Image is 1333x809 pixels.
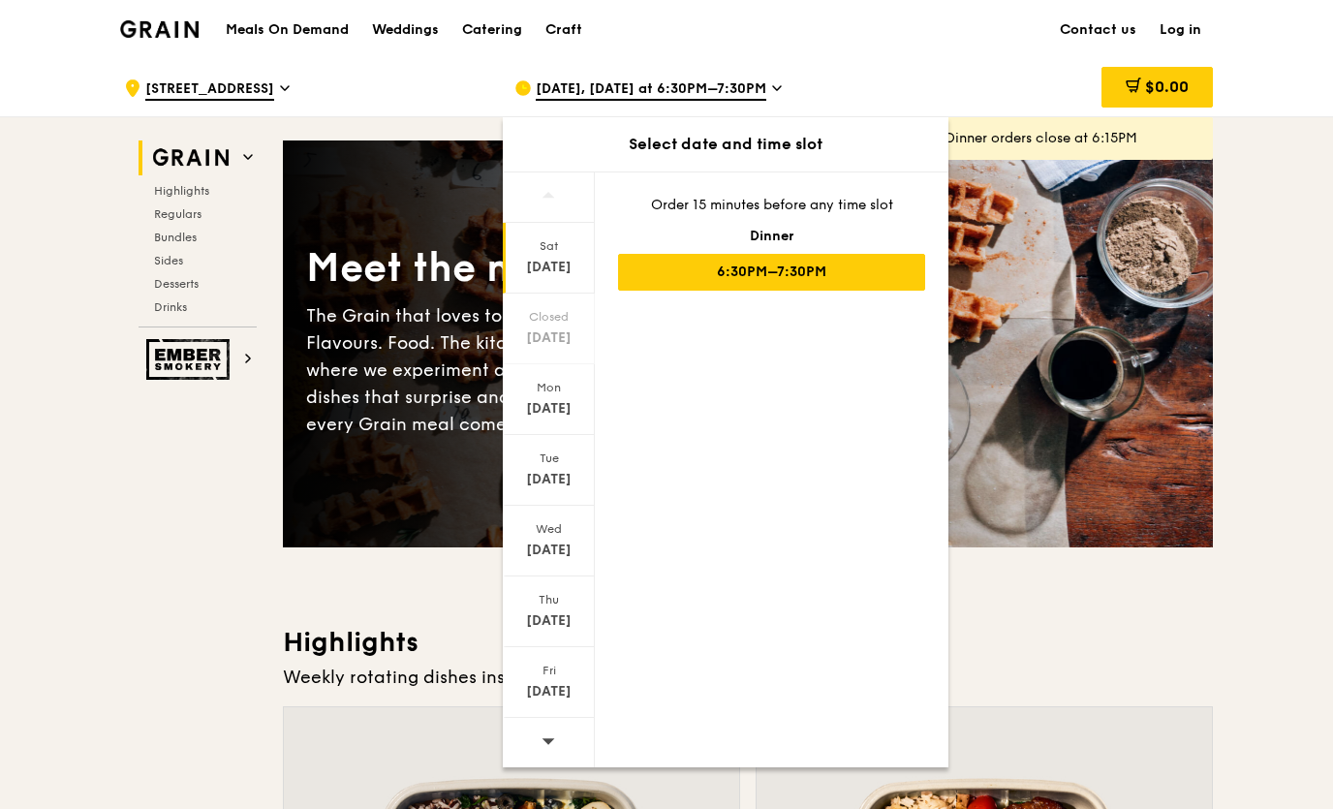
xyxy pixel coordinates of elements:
span: [STREET_ADDRESS] [145,79,274,101]
div: Sat [506,238,592,254]
span: $0.00 [1145,78,1189,96]
div: Closed [506,309,592,325]
img: Grain [120,20,199,38]
div: Select date and time slot [503,133,948,156]
div: The Grain that loves to play. With ingredients. Flavours. Food. The kitchen is our happy place, w... [306,302,748,438]
div: [DATE] [506,399,592,419]
div: Mon [506,380,592,395]
h1: Meals On Demand [226,20,349,40]
div: Fri [506,663,592,678]
div: Catering [462,1,522,59]
img: Ember Smokery web logo [146,339,235,380]
img: Grain web logo [146,140,235,175]
div: Dinner orders close at 6:15PM [945,129,1197,148]
div: 6:30PM–7:30PM [618,254,925,291]
a: Catering [450,1,534,59]
div: [DATE] [506,258,592,277]
div: Order 15 minutes before any time slot [618,196,925,215]
a: Log in [1148,1,1213,59]
span: Sides [154,254,183,267]
div: [DATE] [506,470,592,489]
a: Weddings [360,1,450,59]
span: Highlights [154,184,209,198]
a: Craft [534,1,594,59]
span: Bundles [154,231,197,244]
div: Weekly rotating dishes inspired by flavours from around the world. [283,664,1213,691]
div: Tue [506,451,592,466]
span: Regulars [154,207,201,221]
span: Drinks [154,300,187,314]
div: [DATE] [506,328,592,348]
span: [DATE], [DATE] at 6:30PM–7:30PM [536,79,766,101]
div: [DATE] [506,541,592,560]
div: Thu [506,592,592,607]
span: Desserts [154,277,199,291]
a: Contact us [1048,1,1148,59]
div: [DATE] [506,682,592,701]
div: Meet the new Grain [306,242,748,295]
div: Weddings [372,1,439,59]
div: Dinner [618,227,925,246]
div: [DATE] [506,611,592,631]
div: Craft [545,1,582,59]
h3: Highlights [283,625,1213,660]
div: Wed [506,521,592,537]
